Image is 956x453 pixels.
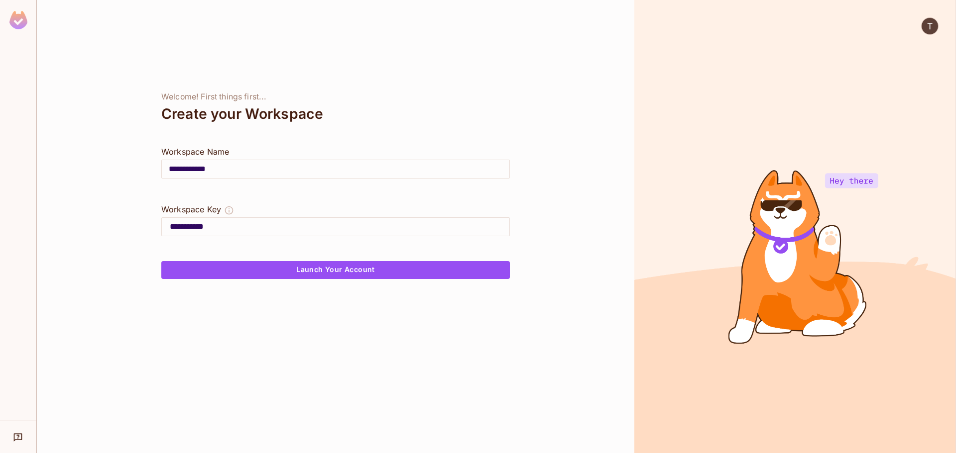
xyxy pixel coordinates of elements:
img: SReyMgAAAABJRU5ErkJggg== [9,11,27,29]
button: The Workspace Key is unique, and serves as the identifier of your workspace. [224,203,234,217]
img: Thyago Rodrigues [922,18,938,34]
div: Workspace Key [161,203,221,215]
div: Welcome! First things first... [161,92,510,102]
div: Help & Updates [7,427,29,447]
button: Launch Your Account [161,261,510,279]
div: Workspace Name [161,146,510,158]
div: Create your Workspace [161,102,510,126]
